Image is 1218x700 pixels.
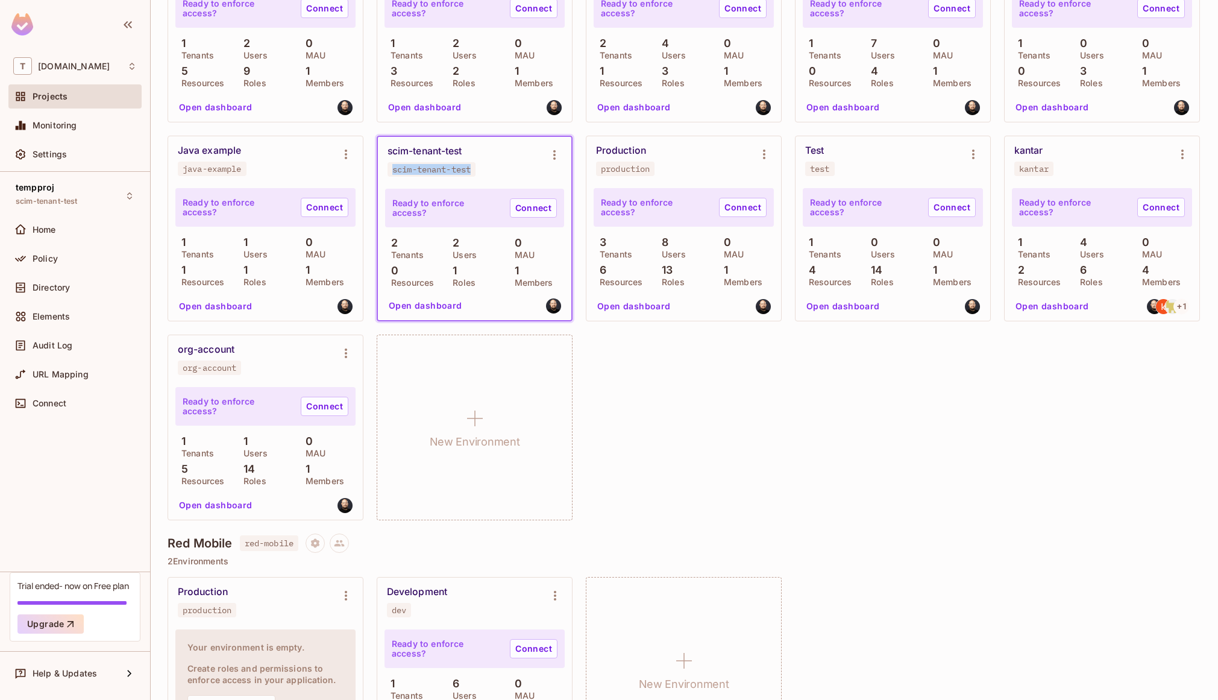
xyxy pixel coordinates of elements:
[392,198,500,218] p: Ready to enforce access?
[510,198,557,218] a: Connect
[927,264,937,276] p: 1
[175,449,214,458] p: Tenants
[718,277,762,287] p: Members
[447,265,457,277] p: 1
[175,236,186,248] p: 1
[237,250,268,259] p: Users
[594,250,632,259] p: Tenants
[802,297,885,316] button: Open dashboard
[300,476,344,486] p: Members
[11,13,33,36] img: SReyMgAAAABJRU5ErkJggg==
[803,250,841,259] p: Tenants
[592,297,676,316] button: Open dashboard
[1011,98,1094,117] button: Open dashboard
[17,580,129,591] div: Trial ended- now on Free plan
[168,536,233,550] h4: Red Mobile
[509,37,522,49] p: 0
[1014,145,1043,157] div: kantar
[33,92,67,101] span: Projects
[447,250,477,260] p: Users
[756,100,771,115] img: thomas@permit.io
[927,250,953,259] p: MAU
[656,37,669,49] p: 4
[447,51,477,60] p: Users
[300,51,325,60] p: MAU
[1011,297,1094,316] button: Open dashboard
[509,51,535,60] p: MAU
[1019,164,1049,174] div: kantar
[388,145,462,157] div: scim-tenant-test
[594,65,604,77] p: 1
[16,197,77,206] span: scim-tenant-test
[961,142,985,166] button: Environment settings
[334,142,358,166] button: Environment settings
[803,78,852,88] p: Resources
[1012,78,1061,88] p: Resources
[33,370,89,379] span: URL Mapping
[447,678,459,690] p: 6
[337,498,353,513] img: thomas@permit.io
[175,435,186,447] p: 1
[509,250,535,260] p: MAU
[1012,277,1061,287] p: Resources
[865,78,894,88] p: Roles
[174,297,257,316] button: Open dashboard
[1012,264,1025,276] p: 2
[865,37,877,49] p: 7
[383,98,466,117] button: Open dashboard
[718,250,744,259] p: MAU
[175,78,224,88] p: Resources
[865,264,882,276] p: 14
[927,277,972,287] p: Members
[385,278,434,288] p: Resources
[237,264,248,276] p: 1
[237,463,255,475] p: 14
[509,278,553,288] p: Members
[237,476,266,486] p: Roles
[240,535,299,551] span: red-mobile
[656,264,673,276] p: 13
[1147,299,1162,314] img: thomas@permit.io
[183,397,291,416] p: Ready to enforce access?
[384,296,467,315] button: Open dashboard
[33,341,72,350] span: Audit Log
[392,605,406,615] div: dev
[547,100,562,115] img: thomas@permit.io
[1012,250,1050,259] p: Tenants
[594,78,642,88] p: Resources
[174,496,257,515] button: Open dashboard
[1174,100,1189,115] img: thomas@permit.io
[927,78,972,88] p: Members
[594,37,606,49] p: 2
[187,663,344,686] h4: Create roles and permissions to enforce access in your application.
[183,198,291,217] p: Ready to enforce access?
[33,225,56,235] span: Home
[656,78,685,88] p: Roles
[392,639,500,658] p: Ready to enforce access?
[656,250,686,259] p: Users
[1136,37,1149,49] p: 0
[300,449,325,458] p: MAU
[174,98,257,117] button: Open dashboard
[175,264,186,276] p: 1
[803,264,816,276] p: 4
[639,675,729,693] h1: New Environment
[183,164,242,174] div: java-example
[385,37,395,49] p: 1
[1156,299,1171,314] img: getkumareshan@gmail.com
[594,264,606,276] p: 6
[592,98,676,117] button: Open dashboard
[16,183,54,192] span: tempproj
[237,236,248,248] p: 1
[337,100,353,115] img: thomas@permit.io
[1019,198,1128,217] p: Ready to enforce access?
[1074,51,1104,60] p: Users
[1137,198,1185,217] a: Connect
[865,277,894,287] p: Roles
[237,449,268,458] p: Users
[447,237,459,249] p: 2
[175,65,188,77] p: 5
[656,65,668,77] p: 3
[447,37,459,49] p: 2
[447,65,459,77] p: 2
